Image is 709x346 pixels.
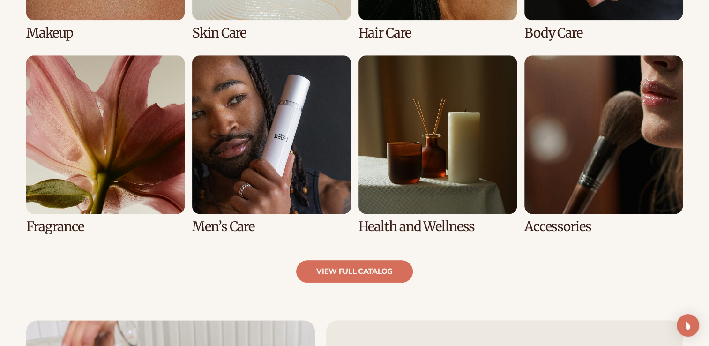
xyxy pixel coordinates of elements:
div: 6 / 8 [192,55,351,234]
h3: Hair Care [358,26,517,40]
div: Open Intercom Messenger [677,314,699,337]
div: 5 / 8 [26,55,185,234]
h3: Body Care [524,26,683,40]
h3: Skin Care [192,26,351,40]
div: 7 / 8 [358,55,517,234]
h3: Makeup [26,26,185,40]
div: 8 / 8 [524,55,683,234]
a: view full catalog [296,260,413,283]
